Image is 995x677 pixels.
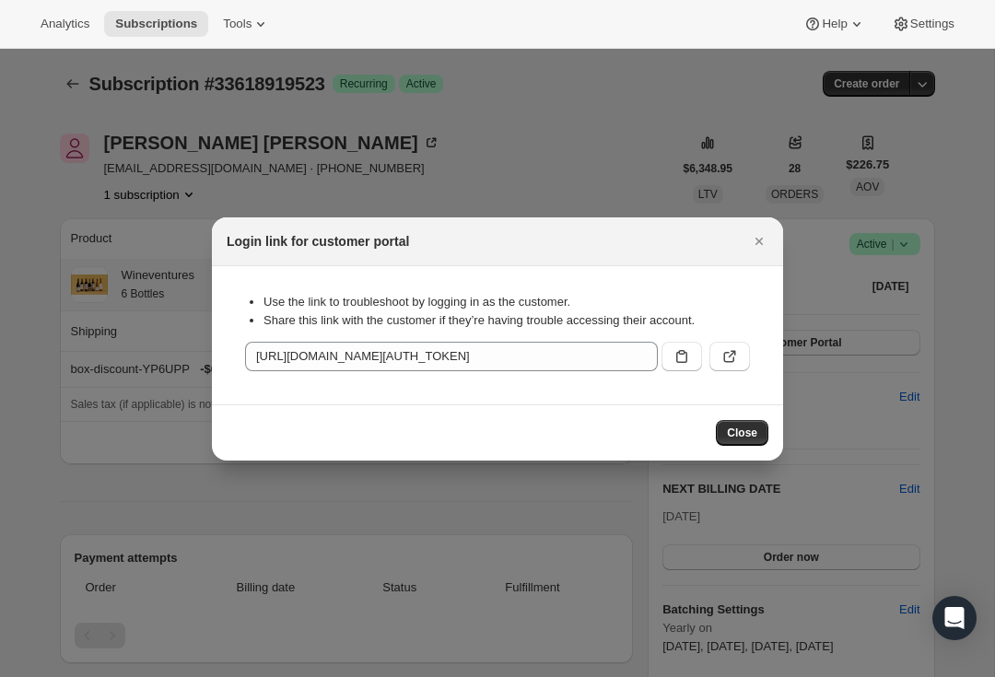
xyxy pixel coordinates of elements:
span: Tools [223,17,252,31]
button: Help [792,11,876,37]
li: Share this link with the customer if they’re having trouble accessing their account. [263,311,750,330]
span: Help [822,17,847,31]
li: Use the link to troubleshoot by logging in as the customer. [263,293,750,311]
button: Analytics [29,11,100,37]
button: Subscriptions [104,11,208,37]
span: Subscriptions [115,17,197,31]
div: Open Intercom Messenger [932,596,977,640]
span: Close [727,426,757,440]
span: Analytics [41,17,89,31]
button: Tools [212,11,281,37]
button: Close [746,228,772,254]
span: Settings [910,17,954,31]
button: Settings [881,11,966,37]
button: Close [716,420,768,446]
h2: Login link for customer portal [227,232,409,251]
